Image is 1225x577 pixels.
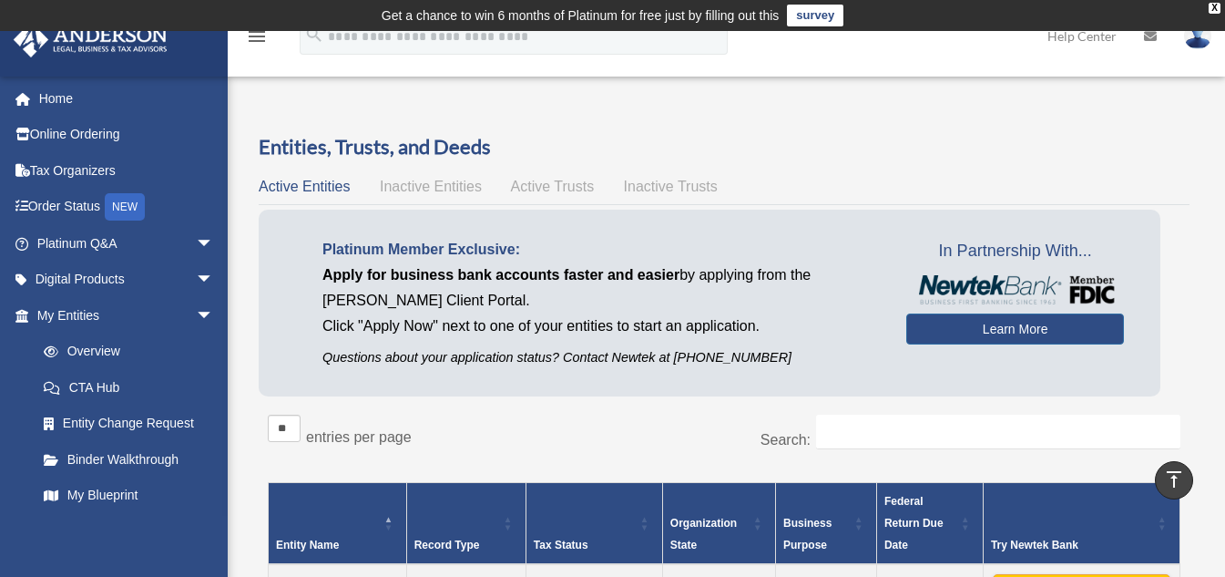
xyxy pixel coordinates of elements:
[662,482,775,564] th: Organization State: Activate to sort
[13,262,241,298] a: Digital Productsarrow_drop_down
[246,26,268,47] i: menu
[26,334,223,370] a: Overview
[26,441,232,478] a: Binder Walkthrough
[406,482,526,564] th: Record Type: Activate to sort
[624,179,718,194] span: Inactive Trusts
[906,237,1124,266] span: In Partnership With...
[876,482,983,564] th: Federal Return Due Date: Activate to sort
[304,25,324,45] i: search
[783,517,832,551] span: Business Purpose
[196,297,232,335] span: arrow_drop_down
[1184,23,1211,49] img: User Pic
[26,478,232,514] a: My Blueprint
[1209,3,1220,14] div: close
[26,406,232,442] a: Entity Change Request
[13,117,241,153] a: Online Ordering
[306,429,412,445] label: entries per page
[259,133,1189,161] h3: Entities, Trusts, and Deeds
[906,314,1124,345] a: Learn More
[259,179,350,194] span: Active Entities
[196,225,232,263] span: arrow_drop_down
[534,539,588,551] span: Tax Status
[775,482,876,564] th: Business Purpose: Activate to sort
[13,225,241,262] a: Platinum Q&Aarrow_drop_down
[761,432,811,448] label: Search:
[13,80,241,117] a: Home
[322,237,879,263] p: Platinum Member Exclusive:
[13,297,232,334] a: My Entitiesarrow_drop_down
[1163,469,1185,490] i: vertical_align_top
[511,179,595,194] span: Active Trusts
[382,5,780,26] div: Get a chance to win 6 months of Platinum for free just by filling out this
[196,262,232,299] span: arrow_drop_down
[915,275,1115,304] img: NewtekBankLogoSM.png
[13,189,241,226] a: Order StatusNEW
[526,482,662,564] th: Tax Status: Activate to sort
[269,482,407,564] th: Entity Name: Activate to invert sorting
[246,32,268,47] a: menu
[322,346,879,369] p: Questions about your application status? Contact Newtek at [PHONE_NUMBER]
[8,22,173,57] img: Anderson Advisors Platinum Portal
[991,534,1152,556] div: Try Newtek Bank
[322,263,879,314] p: by applying from the [PERSON_NAME] Client Portal.
[276,539,339,551] span: Entity Name
[884,495,944,551] span: Federal Return Due Date
[983,482,1179,564] th: Try Newtek Bank : Activate to sort
[26,369,232,406] a: CTA Hub
[670,517,737,551] span: Organization State
[322,314,879,339] p: Click "Apply Now" next to one of your entities to start an application.
[414,539,480,551] span: Record Type
[322,267,679,283] span: Apply for business bank accounts faster and easier
[380,179,482,194] span: Inactive Entities
[26,513,232,550] a: Tax Due Dates
[787,5,843,26] a: survey
[1155,461,1193,500] a: vertical_align_top
[13,152,241,189] a: Tax Organizers
[105,193,145,221] div: NEW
